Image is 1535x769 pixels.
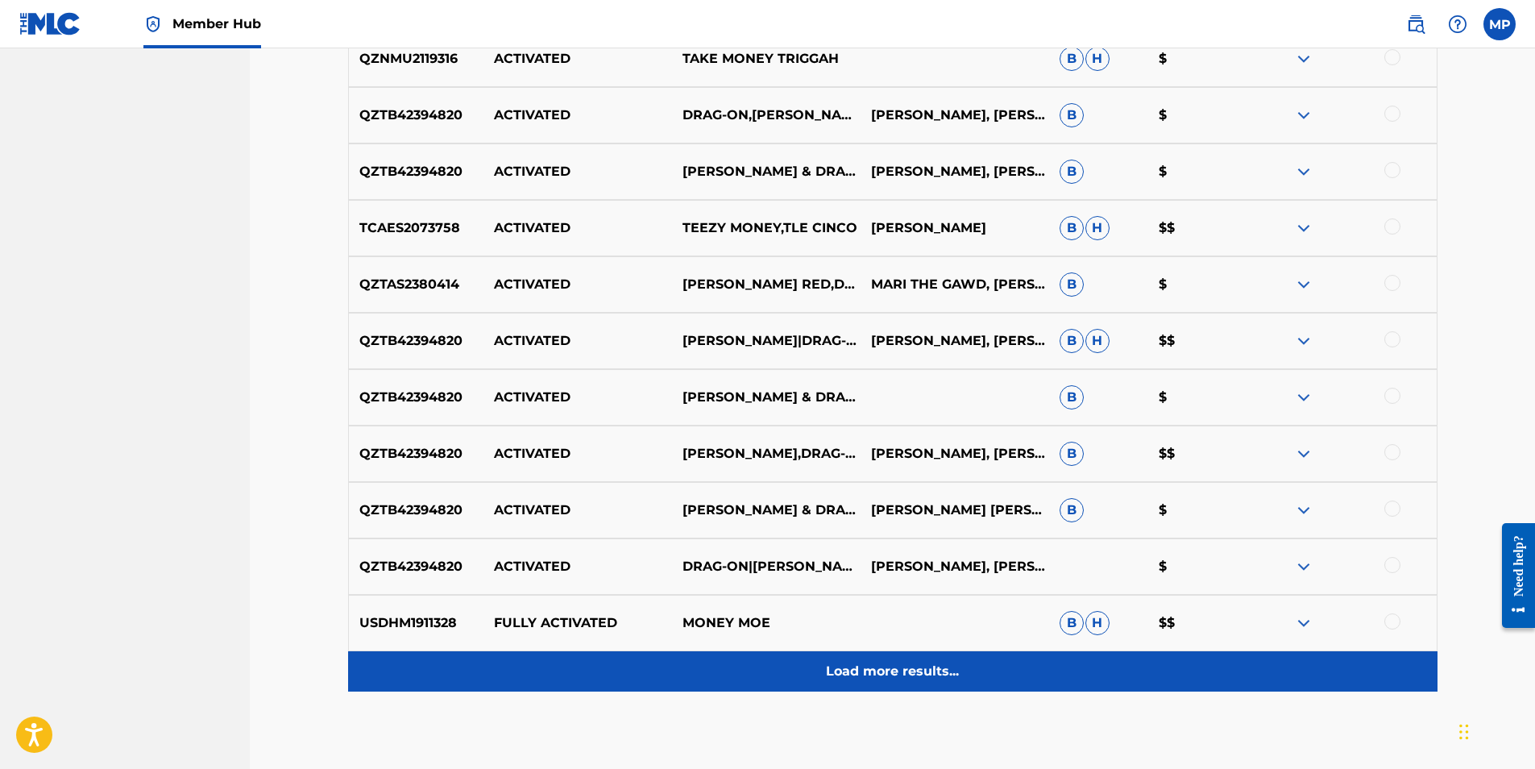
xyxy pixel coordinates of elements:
[1294,106,1313,125] img: expand
[1148,331,1248,351] p: $$
[1148,557,1248,576] p: $
[861,218,1049,238] p: [PERSON_NAME]
[483,106,672,125] p: ACTIVATED
[672,218,861,238] p: TEEZY MONEY,TLE CINCO
[672,49,861,69] p: TAKE MONEY TRIGGAH
[672,275,861,294] p: [PERSON_NAME] RED,DEUCE MONEY
[672,331,861,351] p: [PERSON_NAME]|DRAG-ON
[349,388,484,407] p: QZTB42394820
[349,444,484,463] p: QZTB42394820
[861,331,1049,351] p: [PERSON_NAME], [PERSON_NAME]
[483,331,672,351] p: ACTIVATED
[1085,329,1110,353] span: H
[483,388,672,407] p: ACTIVATED
[349,218,484,238] p: TCAES2073758
[483,501,672,520] p: ACTIVATED
[1294,218,1313,238] img: expand
[1406,15,1425,34] img: search
[1459,708,1469,756] div: Drag
[1060,216,1084,240] span: B
[143,15,163,34] img: Top Rightsholder
[1454,692,1535,769] iframe: Chat Widget
[1148,388,1248,407] p: $
[861,501,1049,520] p: [PERSON_NAME] [PERSON_NAME]
[672,557,861,576] p: DRAG-ON|[PERSON_NAME]
[349,501,484,520] p: QZTB42394820
[861,444,1049,463] p: [PERSON_NAME], [PERSON_NAME]
[1060,47,1084,71] span: B
[1483,8,1516,40] div: User Menu
[1294,501,1313,520] img: expand
[1294,162,1313,181] img: expand
[1148,275,1248,294] p: $
[672,162,861,181] p: [PERSON_NAME] & DRAG-ON
[672,106,861,125] p: DRAG-ON,[PERSON_NAME]
[19,12,81,35] img: MLC Logo
[1294,557,1313,576] img: expand
[349,613,484,633] p: USDHM1911328
[1294,388,1313,407] img: expand
[1085,47,1110,71] span: H
[483,162,672,181] p: ACTIVATED
[1294,275,1313,294] img: expand
[1060,385,1084,409] span: B
[349,331,484,351] p: QZTB42394820
[1060,498,1084,522] span: B
[1060,329,1084,353] span: B
[1442,8,1474,40] div: Help
[1148,444,1248,463] p: $$
[1294,331,1313,351] img: expand
[1060,611,1084,635] span: B
[1400,8,1432,40] a: Public Search
[483,557,672,576] p: ACTIVATED
[861,557,1049,576] p: [PERSON_NAME], [PERSON_NAME]
[1060,272,1084,297] span: B
[1294,444,1313,463] img: expand
[1148,162,1248,181] p: $
[861,106,1049,125] p: [PERSON_NAME], [PERSON_NAME]
[483,613,672,633] p: FULLY ACTIVATED
[483,218,672,238] p: ACTIVATED
[483,49,672,69] p: ACTIVATED
[1294,49,1313,69] img: expand
[672,444,861,463] p: [PERSON_NAME],DRAG-ON
[349,275,484,294] p: QZTAS2380414
[349,162,484,181] p: QZTB42394820
[172,15,261,33] span: Member Hub
[672,613,861,633] p: MONEY MOE
[1148,49,1248,69] p: $
[349,557,484,576] p: QZTB42394820
[861,275,1049,294] p: MARI THE GAWD, [PERSON_NAME] RED
[1148,613,1248,633] p: $$
[1060,442,1084,466] span: B
[1060,160,1084,184] span: B
[826,662,959,681] p: Load more results...
[672,388,861,407] p: [PERSON_NAME] & DRAG-ON
[483,444,672,463] p: ACTIVATED
[1085,216,1110,240] span: H
[1148,106,1248,125] p: $
[1148,501,1248,520] p: $
[1060,103,1084,127] span: B
[349,106,484,125] p: QZTB42394820
[1148,218,1248,238] p: $$
[861,162,1049,181] p: [PERSON_NAME], [PERSON_NAME]
[672,501,861,520] p: [PERSON_NAME] & DRAG-ON
[1085,611,1110,635] span: H
[349,49,484,69] p: QZNMU2119316
[1490,511,1535,641] iframe: Resource Center
[483,275,672,294] p: ACTIVATED
[1448,15,1467,34] img: help
[1294,613,1313,633] img: expand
